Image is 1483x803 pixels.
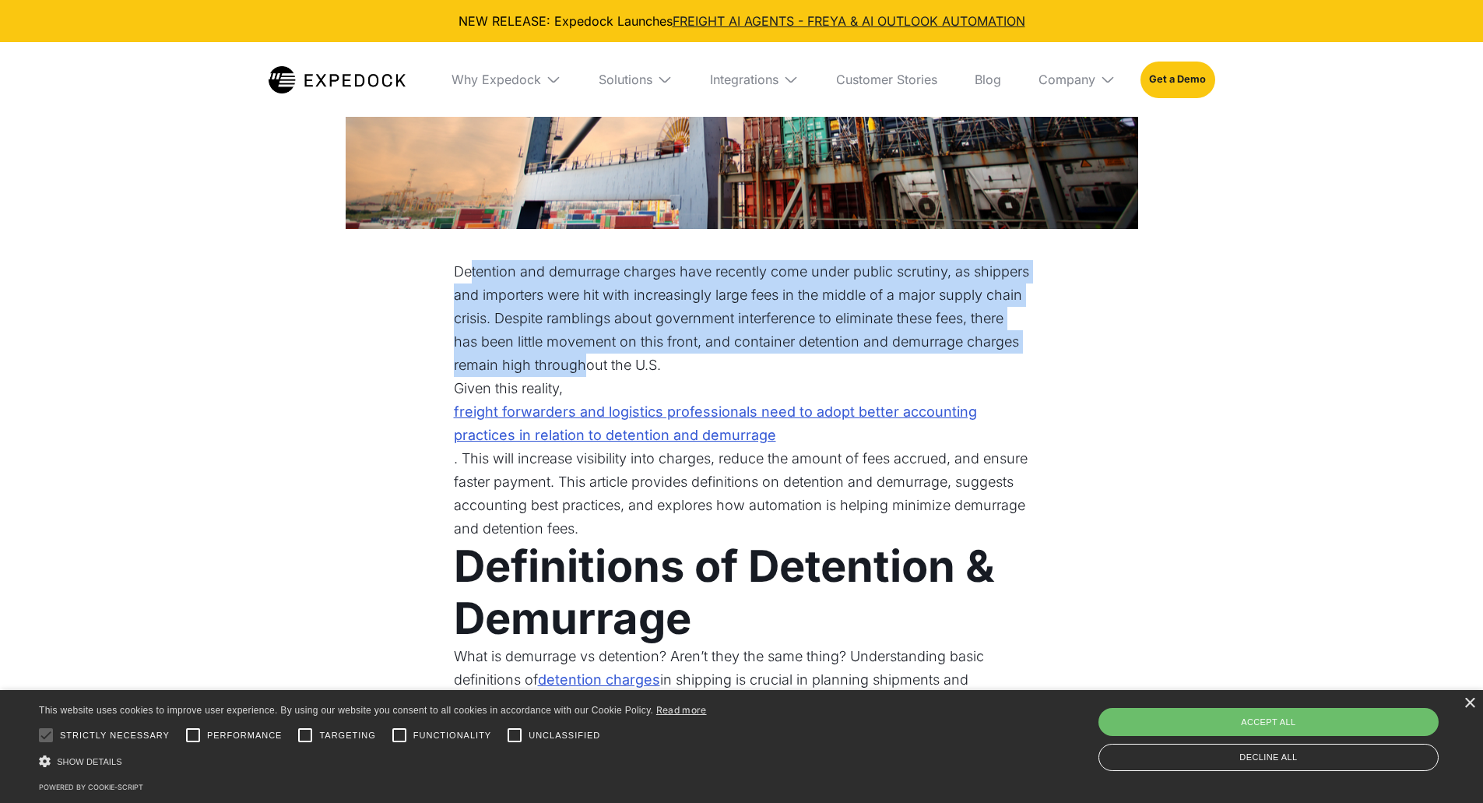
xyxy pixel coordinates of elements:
[207,729,283,742] span: Performance
[1098,708,1439,736] div: Accept all
[599,72,652,87] div: Solutions
[57,757,122,766] span: Show details
[1140,62,1214,97] a: Get a Demo
[586,42,685,117] div: Solutions
[824,42,950,117] a: Customer Stories
[439,42,574,117] div: Why Expedock
[413,729,491,742] span: Functionality
[454,260,1030,377] p: Detention and demurrage charges have recently come under public scrutiny, as shippers and importe...
[673,13,1025,29] a: FREIGHT AI AGENTS - FREYA & AI OUTLOOK AUTOMATION
[454,645,1030,715] p: What is demurrage vs detention? Aren’t they the same thing? Understanding basic definitions of in...
[454,540,995,645] strong: Definitions of Detention & Demurrage
[39,783,143,791] a: Powered by cookie-script
[538,668,660,692] a: detention charges
[39,705,653,716] span: This website uses cookies to improve user experience. By using our website you consent to all coo...
[529,729,600,742] span: Unclassified
[698,42,811,117] div: Integrations
[454,400,1030,447] a: freight forwarders and logistics professionals need to adopt better accounting practices in relat...
[319,729,375,742] span: Targeting
[710,72,778,87] div: Integrations
[656,704,707,716] a: Read more
[1224,635,1483,803] iframe: Chat Widget
[1026,42,1128,117] div: Company
[1098,744,1439,771] div: Decline all
[39,753,707,770] div: Show details
[60,729,170,742] span: Strictly necessary
[962,42,1014,117] a: Blog
[12,12,1471,30] div: NEW RELEASE: Expedock Launches
[452,72,541,87] div: Why Expedock
[454,377,1030,541] p: Given this reality, . This will increase visibility into charges, reduce the amount of fees accru...
[1038,72,1095,87] div: Company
